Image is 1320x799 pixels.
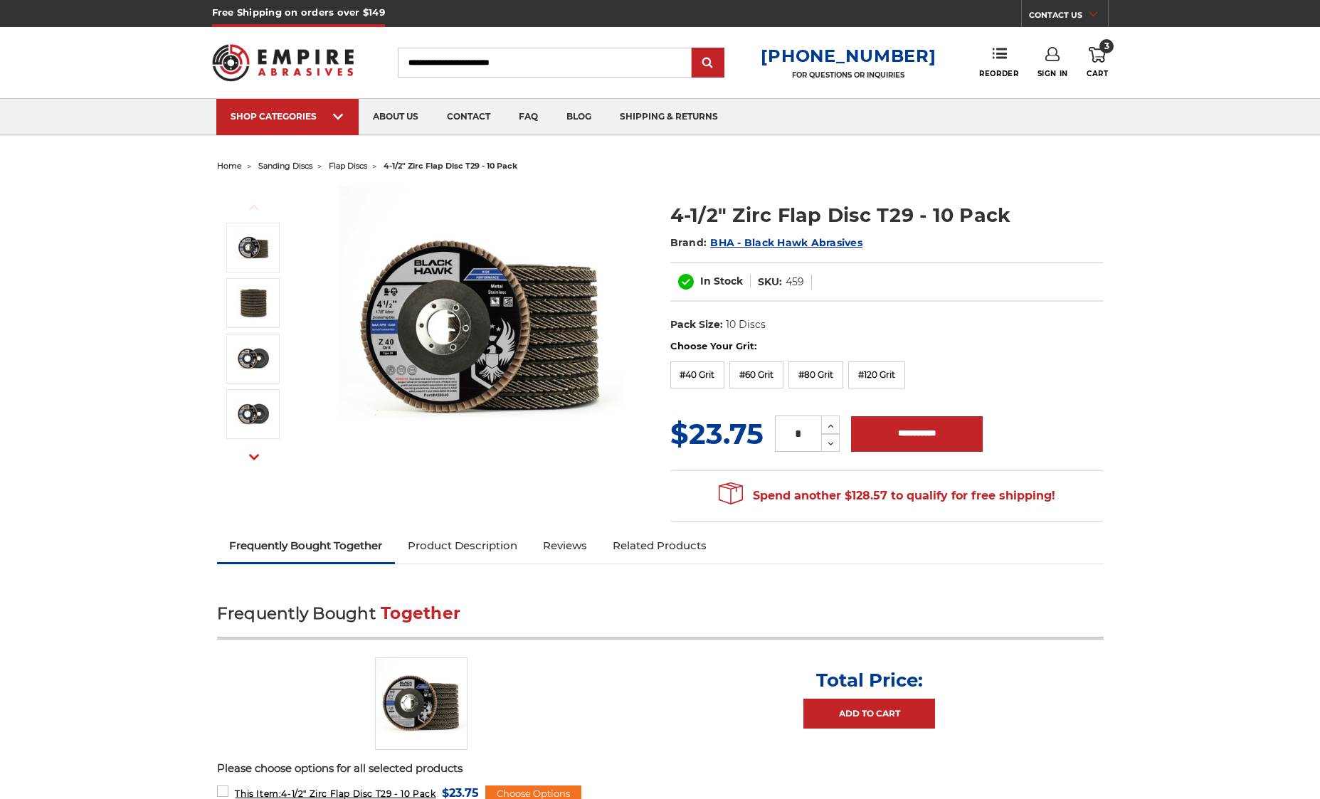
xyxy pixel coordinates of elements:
[359,99,433,135] a: about us
[710,236,862,249] a: BHA - Black Hawk Abrasives
[726,317,766,332] dd: 10 Discs
[236,230,271,265] img: 4.5" Black Hawk Zirconia Flap Disc 10 Pack
[694,49,722,78] input: Submit
[606,99,732,135] a: shipping & returns
[719,489,1055,502] span: Spend another $128.57 to qualify for free shipping!
[670,416,764,451] span: $23.75
[1087,69,1108,78] span: Cart
[1037,69,1068,78] span: Sign In
[670,236,707,249] span: Brand:
[758,275,782,290] dt: SKU:
[217,161,242,171] a: home
[505,99,552,135] a: faq
[237,442,271,472] button: Next
[236,341,271,376] img: 40 grit zirc flap disc
[816,669,923,692] p: Total Price:
[236,396,271,432] img: 60 grit zirc flap disc
[236,285,271,321] img: 10 pack of premium black hawk flap discs
[231,111,344,122] div: SHOP CATEGORIES
[217,761,1104,777] p: Please choose options for all selected products
[329,161,367,171] a: flap discs
[212,35,354,90] img: Empire Abrasives
[235,788,435,799] span: 4-1/2" Zirc Flap Disc T29 - 10 Pack
[670,201,1104,229] h1: 4-1/2" Zirc Flap Disc T29 - 10 Pack
[381,603,460,623] span: Together
[235,788,281,799] strong: This Item:
[375,657,468,750] img: 4.5" Black Hawk Zirconia Flap Disc 10 Pack
[217,530,396,561] a: Frequently Bought Together
[700,275,743,287] span: In Stock
[217,603,376,623] span: Frequently Bought
[786,275,804,290] dd: 459
[670,317,723,332] dt: Pack Size:
[761,46,936,66] a: [PHONE_NUMBER]
[761,70,936,80] p: FOR QUESTIONS OR INQUIRIES
[979,69,1018,78] span: Reorder
[600,530,719,561] a: Related Products
[530,530,600,561] a: Reviews
[552,99,606,135] a: blog
[1029,7,1108,27] a: CONTACT US
[1087,47,1108,78] a: 3 Cart
[237,192,271,223] button: Previous
[1099,39,1114,53] span: 3
[258,161,312,171] a: sanding discs
[339,186,623,471] img: 4.5" Black Hawk Zirconia Flap Disc 10 Pack
[803,699,935,729] a: Add to Cart
[670,339,1104,354] label: Choose Your Grit:
[433,99,505,135] a: contact
[384,161,517,171] span: 4-1/2" zirc flap disc t29 - 10 pack
[979,47,1018,78] a: Reorder
[395,530,530,561] a: Product Description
